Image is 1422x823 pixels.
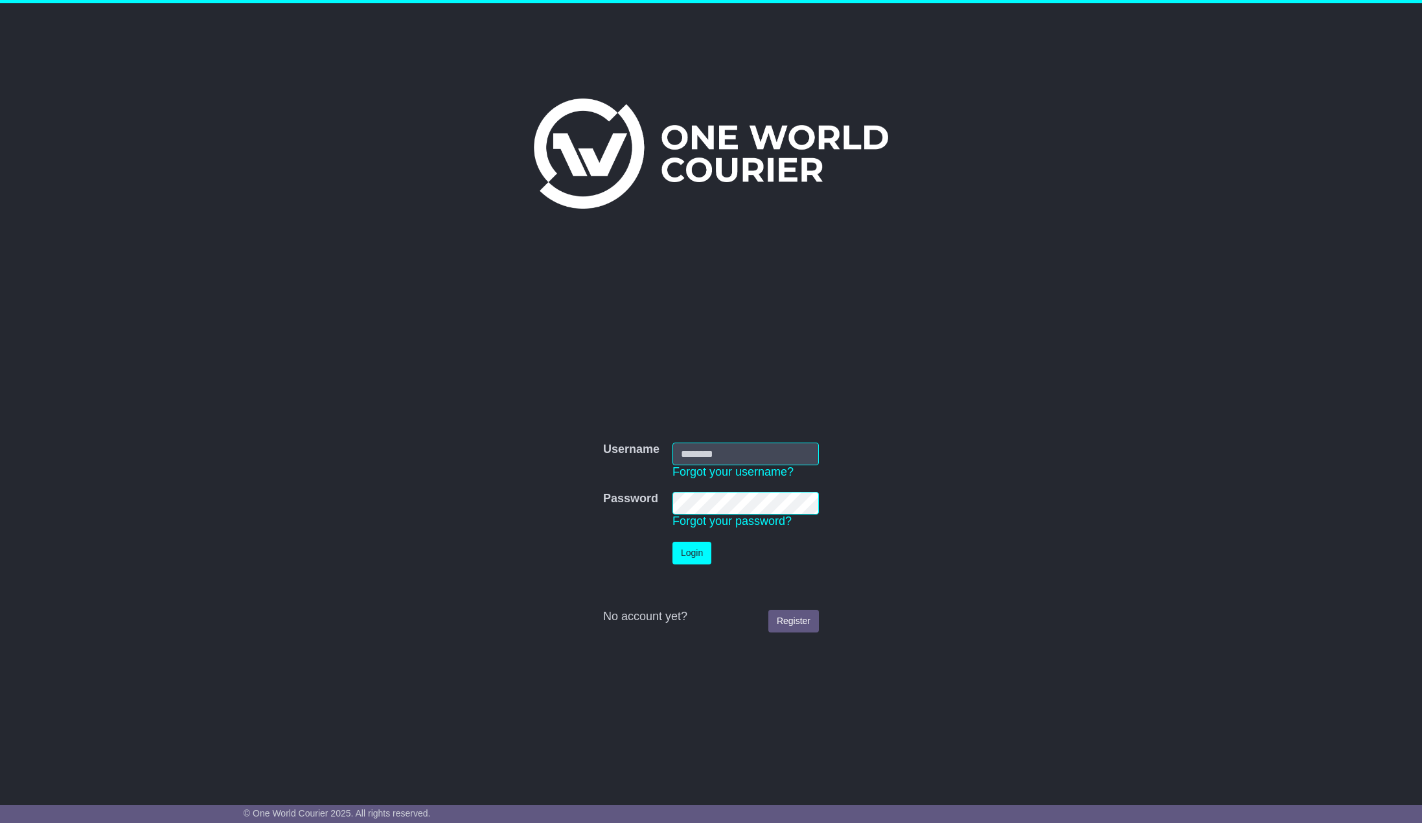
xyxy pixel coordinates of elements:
[768,610,819,632] a: Register
[244,808,431,818] span: © One World Courier 2025. All rights reserved.
[672,465,794,478] a: Forgot your username?
[672,542,711,564] button: Login
[603,610,819,624] div: No account yet?
[672,515,792,527] a: Forgot your password?
[534,99,888,209] img: One World
[603,492,658,506] label: Password
[603,443,659,457] label: Username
